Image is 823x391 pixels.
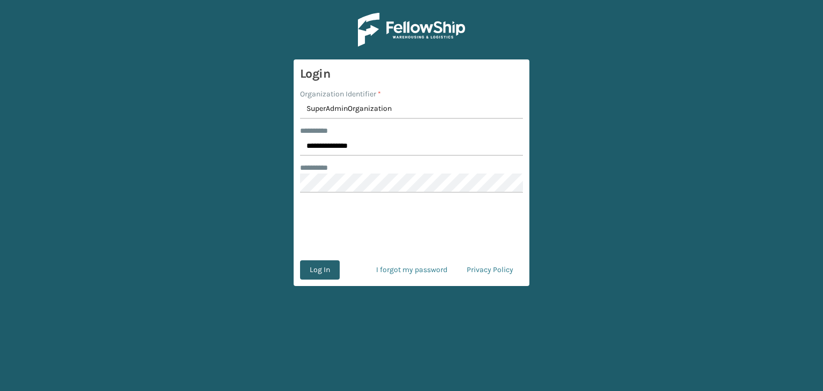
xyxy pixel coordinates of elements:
[300,66,523,82] h3: Login
[366,260,457,280] a: I forgot my password
[457,260,523,280] a: Privacy Policy
[330,206,493,247] iframe: reCAPTCHA
[300,88,381,100] label: Organization Identifier
[358,13,465,47] img: Logo
[300,260,340,280] button: Log In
